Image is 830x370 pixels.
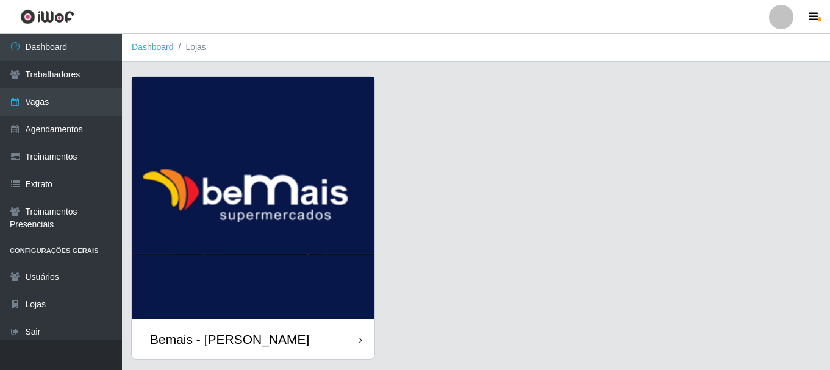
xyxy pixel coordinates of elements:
[20,9,74,24] img: CoreUI Logo
[132,42,174,52] a: Dashboard
[150,332,309,347] div: Bemais - [PERSON_NAME]
[132,77,374,319] img: cardImg
[174,41,206,54] li: Lojas
[122,34,830,62] nav: breadcrumb
[132,77,374,359] a: Bemais - [PERSON_NAME]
